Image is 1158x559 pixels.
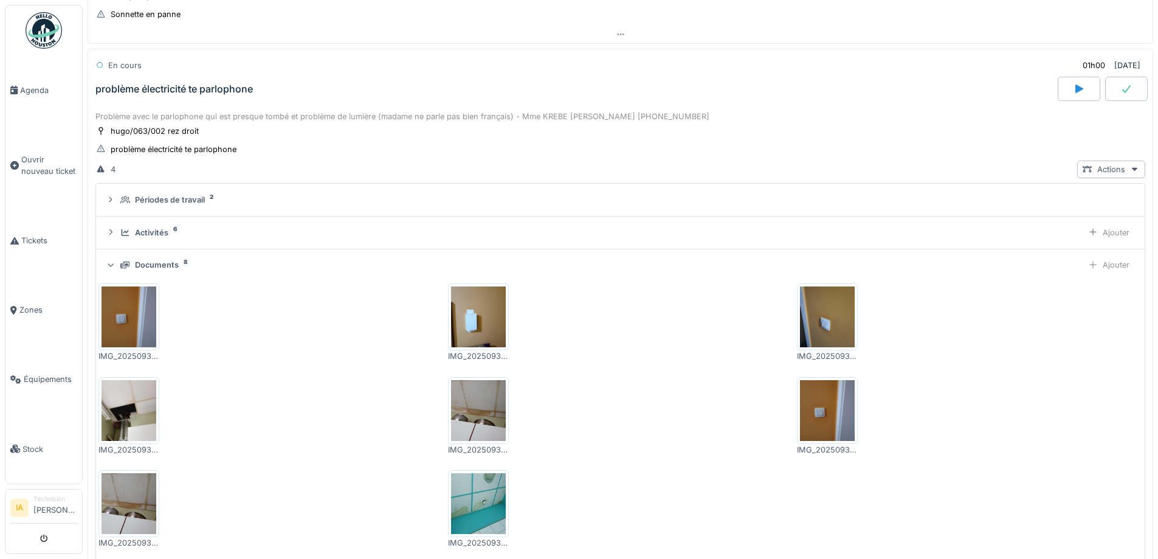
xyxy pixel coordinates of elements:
[1077,161,1145,178] div: Actions
[98,444,159,456] div: IMG_20250930_151440_330.jpg
[95,83,253,95] div: problème électricité te parlophone
[102,380,156,441] img: cmmtp97vn54rgri4z2b6zo7ml4xk
[800,286,855,347] img: bbbr571ru5c9236g8v5tic3ru3kh
[451,380,506,441] img: te0gwan16lf6ewuy0462rgljd3lo
[33,495,77,504] div: Technicien
[98,537,159,549] div: IMG_20250930_151446_432.jpg
[135,194,205,206] div: Périodes de travail
[448,350,509,362] div: IMG_20250930_151414_560.jpg
[19,304,77,316] span: Zones
[797,350,858,362] div: IMG_20250930_151422_842.jpg
[101,189,1140,211] summary: Périodes de travail2
[800,380,855,441] img: 7uf6josdax0aw8go9h6ivf1uj7jq
[95,111,1145,122] div: Problème avec le parlophone qui est presque tombé et problème de lumière (madame ne parle pas bie...
[111,164,115,175] div: 4
[111,144,236,155] div: problème électricité te parlophone
[448,537,509,549] div: IMG_20250930_151515_865.jpg
[135,259,179,271] div: Documents
[1083,224,1135,241] div: Ajouter
[5,125,82,206] a: Ouvrir nouveau ticket
[108,60,142,71] div: En cours
[451,473,506,534] img: 9a3cn9wsm25sdpg0vyl5pl819nln
[101,254,1140,277] summary: Documents8Ajouter
[451,286,506,347] img: 03izgpqbchvl4ufbxf1kie98y0um
[102,473,156,534] img: 536vxpz9g6ybm5sp4e01ni381app
[448,444,509,456] div: IMG_20250930_151446_432.jpg
[111,9,181,20] div: Sonnette en panne
[1083,60,1105,71] div: 01h00
[101,221,1140,244] summary: Activités6Ajouter
[10,495,77,524] a: IA Technicien[PERSON_NAME]
[20,85,77,96] span: Agenda
[5,276,82,345] a: Zones
[33,495,77,521] li: [PERSON_NAME]
[102,286,156,347] img: mlce46qy0iqc7d7c8zc4j5stfdip
[98,350,159,362] div: IMG_20250930_151429_326.jpg
[22,443,77,455] span: Stock
[1083,256,1135,274] div: Ajouter
[26,12,62,49] img: Badge_color-CXgf-gQk.svg
[21,235,77,246] span: Tickets
[21,154,77,177] span: Ouvrir nouveau ticket
[24,373,77,385] span: Équipements
[10,499,29,517] li: IA
[5,414,82,484] a: Stock
[5,206,82,276] a: Tickets
[5,55,82,125] a: Agenda
[1114,60,1140,71] div: [DATE]
[797,444,858,456] div: IMG_20250930_151429_326.jpg
[5,345,82,414] a: Équipements
[111,125,199,137] div: hugo/063/002 rez droit
[135,227,168,238] div: Activités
